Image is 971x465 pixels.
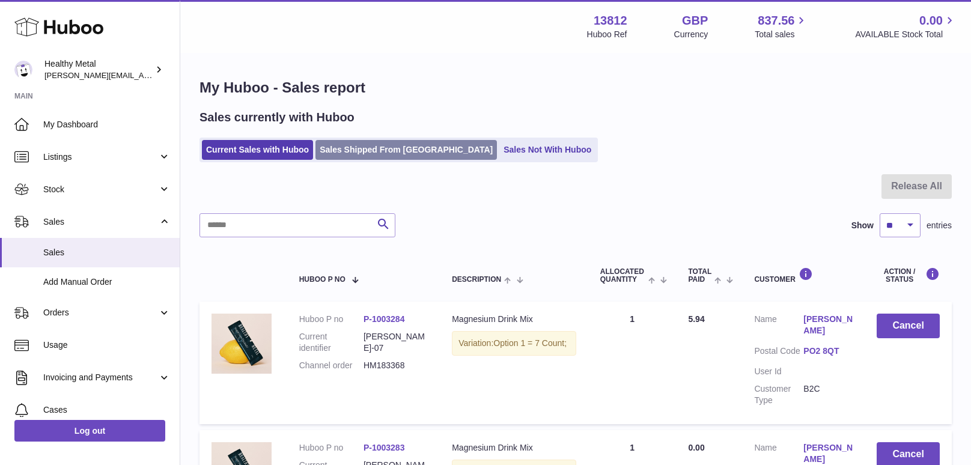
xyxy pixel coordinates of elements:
[754,383,803,406] dt: Customer Type
[299,360,364,371] dt: Channel order
[803,442,853,465] a: [PERSON_NAME]
[199,109,355,126] h2: Sales currently with Huboo
[754,366,803,377] dt: User Id
[674,29,708,40] div: Currency
[43,404,171,416] span: Cases
[299,314,364,325] dt: Huboo P no
[299,331,364,354] dt: Current identifier
[364,331,428,354] dd: [PERSON_NAME]-07
[299,276,345,284] span: Huboo P no
[594,13,627,29] strong: 13812
[299,442,364,454] dt: Huboo P no
[43,276,171,288] span: Add Manual Order
[43,372,158,383] span: Invoicing and Payments
[14,420,165,442] a: Log out
[364,314,405,324] a: P-1003284
[364,443,405,452] a: P-1003283
[754,314,803,339] dt: Name
[682,13,708,29] strong: GBP
[758,13,794,29] span: 837.56
[754,267,853,284] div: Customer
[43,247,171,258] span: Sales
[452,331,576,356] div: Variation:
[43,184,158,195] span: Stock
[855,13,957,40] a: 0.00 AVAILABLE Stock Total
[855,29,957,40] span: AVAILABLE Stock Total
[877,267,940,284] div: Action / Status
[452,442,576,454] div: Magnesium Drink Mix
[202,140,313,160] a: Current Sales with Huboo
[803,314,853,336] a: [PERSON_NAME]
[587,29,627,40] div: Huboo Ref
[199,78,952,97] h1: My Huboo - Sales report
[600,268,645,284] span: ALLOCATED Quantity
[851,220,874,231] label: Show
[803,345,853,357] a: PO2 8QT
[43,339,171,351] span: Usage
[803,383,853,406] dd: B2C
[452,314,576,325] div: Magnesium Drink Mix
[755,29,808,40] span: Total sales
[44,58,153,81] div: Healthy Metal
[688,268,711,284] span: Total paid
[43,119,171,130] span: My Dashboard
[688,443,704,452] span: 0.00
[877,314,940,338] button: Cancel
[315,140,497,160] a: Sales Shipped From [GEOGRAPHIC_DATA]
[755,13,808,40] a: 837.56 Total sales
[688,314,704,324] span: 5.94
[212,314,272,374] img: Product_31.jpg
[364,360,428,371] dd: HM183368
[919,13,943,29] span: 0.00
[588,302,677,424] td: 1
[43,216,158,228] span: Sales
[927,220,952,231] span: entries
[14,61,32,79] img: jose@healthy-metal.com
[43,151,158,163] span: Listings
[452,276,501,284] span: Description
[754,345,803,360] dt: Postal Code
[493,338,567,348] span: Option 1 = 7 Count;
[44,70,241,80] span: [PERSON_NAME][EMAIL_ADDRESS][DOMAIN_NAME]
[43,307,158,318] span: Orders
[499,140,595,160] a: Sales Not With Huboo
